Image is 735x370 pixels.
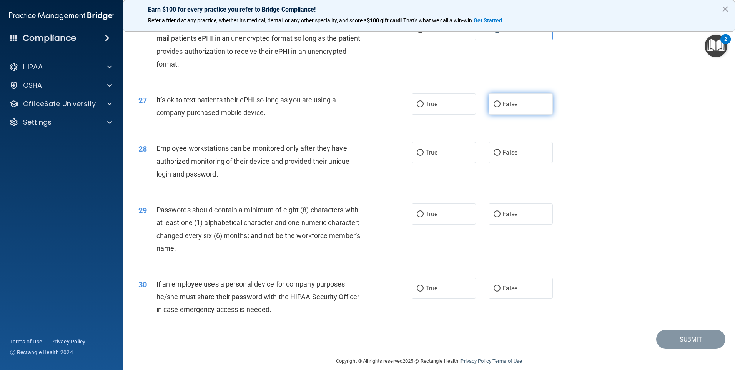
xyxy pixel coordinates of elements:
input: True [417,286,424,292]
span: False [502,149,517,156]
span: True [426,210,437,218]
a: HIPAA [9,62,112,72]
div: 2 [724,39,727,49]
input: False [494,150,501,156]
span: False [502,100,517,108]
span: Even though regular email is not secure, practices are allowed to e-mail patients ePHI in an unen... [156,22,362,68]
input: False [494,102,501,107]
span: 30 [138,280,147,289]
a: OfficeSafe University [9,99,112,108]
span: False [502,285,517,292]
span: Passwords should contain a minimum of eight (8) characters with at least one (1) alphabetical cha... [156,206,360,252]
strong: Get Started [474,17,502,23]
span: It’s ok to text patients their ePHI so long as you are using a company purchased mobile device. [156,96,336,117]
a: Get Started [474,17,503,23]
span: True [426,100,437,108]
p: Settings [23,118,52,127]
a: Settings [9,118,112,127]
span: 27 [138,96,147,105]
span: 29 [138,206,147,215]
input: True [417,212,424,217]
input: True [417,150,424,156]
a: Terms of Use [10,338,42,345]
a: Privacy Policy [51,338,86,345]
p: Earn $100 for every practice you refer to Bridge Compliance! [148,6,710,13]
span: Ⓒ Rectangle Health 2024 [10,348,73,356]
input: True [417,102,424,107]
span: If an employee uses a personal device for company purposes, he/she must share their password with... [156,280,359,313]
h4: Compliance [23,33,76,43]
img: PMB logo [9,8,114,23]
span: Employee workstations can be monitored only after they have authorized monitoring of their device... [156,144,349,178]
span: ! That's what we call a win-win. [401,17,474,23]
p: OSHA [23,81,42,90]
span: False [502,210,517,218]
input: False [494,212,501,217]
span: Refer a friend at any practice, whether it's medical, dental, or any other speciality, and score a [148,17,367,23]
span: True [426,149,437,156]
button: Submit [656,330,725,349]
input: False [494,286,501,292]
span: True [426,285,437,292]
button: Open Resource Center, 2 new notifications [705,35,727,57]
button: Close [722,3,729,15]
p: OfficeSafe University [23,99,96,108]
a: Terms of Use [492,358,522,364]
strong: $100 gift card [367,17,401,23]
a: Privacy Policy [461,358,491,364]
span: 28 [138,144,147,153]
p: HIPAA [23,62,43,72]
a: OSHA [9,81,112,90]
